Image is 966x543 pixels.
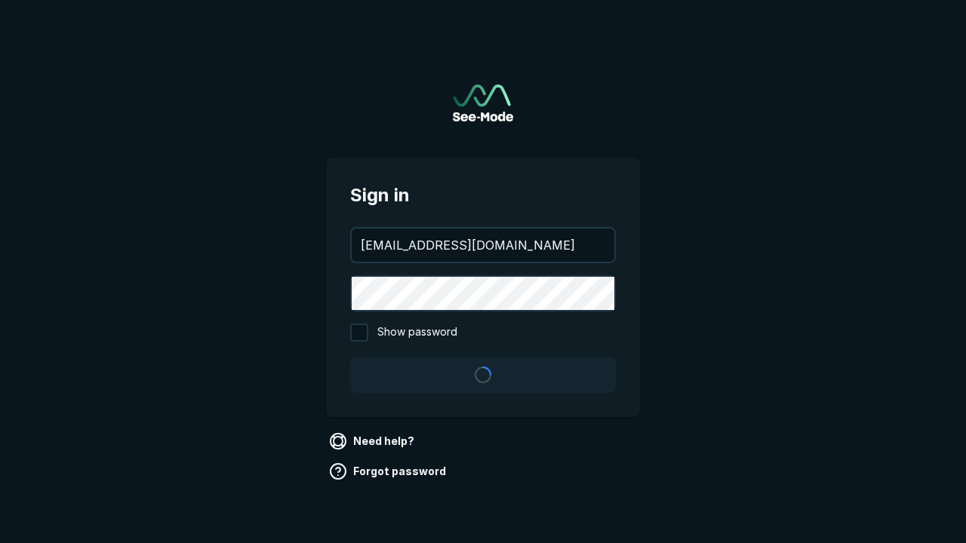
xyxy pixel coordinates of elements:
input: your@email.com [352,229,614,262]
span: Show password [377,324,457,342]
span: Sign in [350,182,616,209]
img: See-Mode Logo [453,84,513,121]
a: Go to sign in [453,84,513,121]
a: Forgot password [326,459,452,483]
a: Need help? [326,429,420,453]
